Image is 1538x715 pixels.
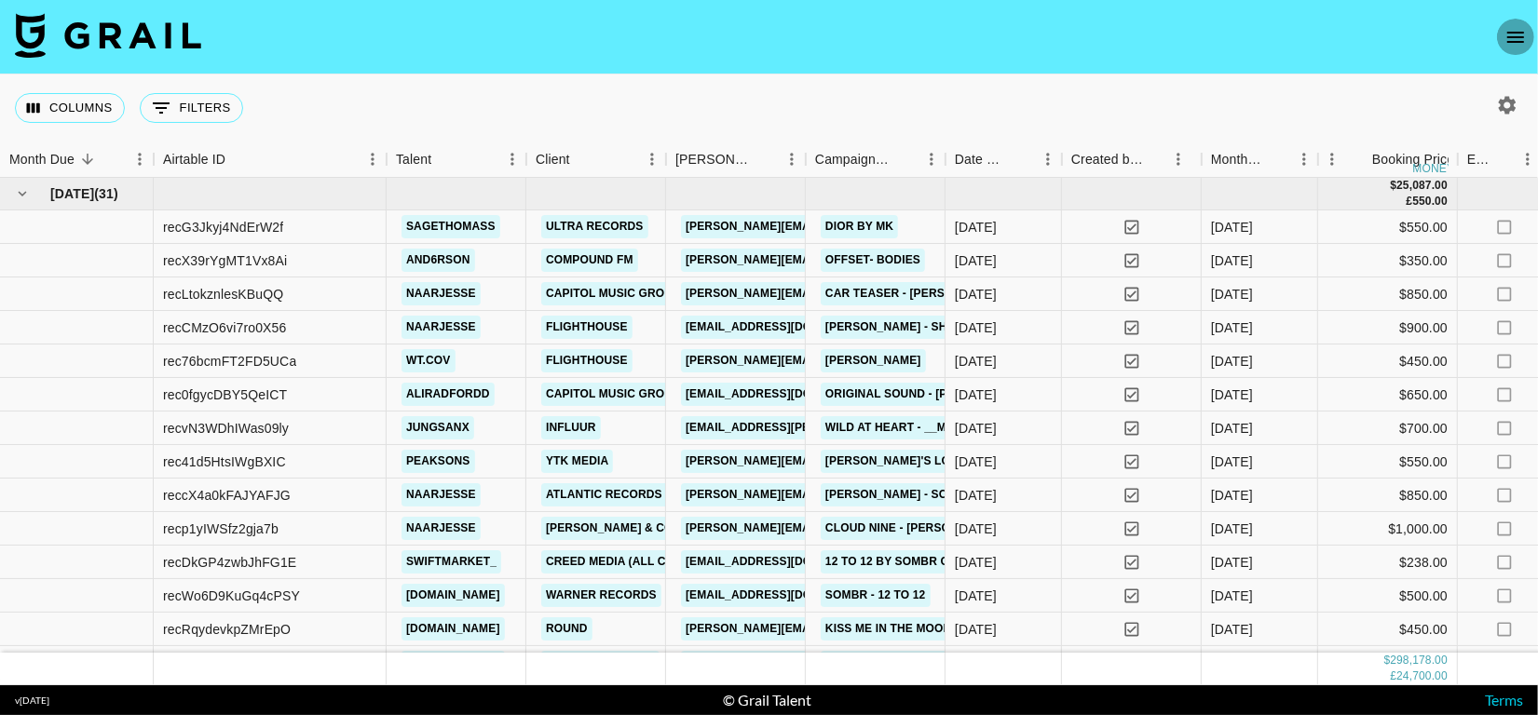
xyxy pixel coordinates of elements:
[402,517,481,540] a: naarjesse
[1071,142,1144,178] div: Created by Grail Team
[402,282,481,305] a: naarjesse
[1493,146,1519,172] button: Sort
[821,215,898,238] a: dior by MK
[541,617,592,641] a: Round
[9,142,75,178] div: Month Due
[1211,553,1253,572] div: Aug '25
[1211,587,1253,605] div: Aug '25
[402,249,475,272] a: and6rson
[163,553,296,572] div: recDkGP4zwbJhFG1E
[821,517,1007,540] a: Cloud Nine - [PERSON_NAME]
[638,145,666,173] button: Menu
[1211,142,1264,178] div: Month Due
[387,142,526,178] div: Talent
[225,146,252,172] button: Sort
[891,146,918,172] button: Sort
[163,218,283,236] div: recG3Jkyj4NdErW2f
[821,383,1036,406] a: original sound - [PERSON_NAME]
[681,316,890,339] a: [EMAIL_ADDRESS][DOMAIN_NAME]
[946,142,1062,178] div: Date Created
[1062,142,1202,178] div: Created by Grail Team
[163,587,300,605] div: recWo6D9KuGq4cPSY
[821,550,1011,573] a: 12 to 12 by sombr out [DATE]
[1407,194,1413,209] div: £
[1384,652,1391,668] div: $
[1318,244,1458,277] div: $350.00
[1144,146,1170,172] button: Sort
[163,352,296,371] div: rec76bcmFT2FD5UCa
[681,416,985,439] a: [EMAIL_ADDRESS][PERSON_NAME][DOMAIN_NAME]
[955,218,997,236] div: 1/8/2025
[1008,146,1034,172] button: Sort
[1390,178,1396,194] div: $
[1318,277,1458,311] div: $850.00
[15,695,49,707] div: v [DATE]
[723,691,811,709] div: © Grail Talent
[1318,145,1346,173] button: Menu
[163,142,225,178] div: Airtable ID
[1497,19,1534,56] button: open drawer
[821,316,960,339] a: [PERSON_NAME] - Shy
[955,587,997,605] div: 5/8/2025
[1318,311,1458,344] div: $900.00
[1412,194,1448,209] div: 550.00
[498,145,526,173] button: Menu
[541,651,660,674] a: TYMO BEAUTY INC.
[402,651,505,674] a: [DOMAIN_NAME]
[541,483,686,506] a: Atlantic Records US
[541,517,703,540] a: [PERSON_NAME] & Co LLC
[1211,486,1253,505] div: Aug '25
[570,146,596,172] button: Sort
[955,318,997,337] div: 14/8/2025
[402,450,475,473] a: peaksons
[681,550,890,573] a: [EMAIL_ADDRESS][DOMAIN_NAME]
[821,483,968,506] a: [PERSON_NAME] - SOAP
[955,419,997,438] div: 1/8/2025
[163,385,287,404] div: rec0fgycDBY5QeICT
[681,383,890,406] a: [EMAIL_ADDRESS][DOMAIN_NAME]
[821,617,1096,641] a: Kiss Me In The Moonlight - [PERSON_NAME]
[541,383,685,406] a: Capitol Music Group
[359,145,387,173] button: Menu
[1372,142,1454,178] div: Booking Price
[15,93,125,123] button: Select columns
[1202,142,1318,178] div: Month Due
[955,385,997,404] div: 13/8/2025
[681,215,1081,238] a: [PERSON_NAME][EMAIL_ADDRESS][PERSON_NAME][DOMAIN_NAME]
[536,142,570,178] div: Client
[806,142,946,178] div: Campaign (Type)
[402,383,495,406] a: aliradfordd
[431,146,457,172] button: Sort
[1211,452,1253,471] div: Aug '25
[163,318,287,337] div: recCMzO6vi7ro0X56
[402,550,501,573] a: swiftmarket_
[541,349,633,372] a: Flighthouse
[955,519,997,538] div: 4/8/2025
[1211,318,1253,337] div: Aug '25
[541,215,648,238] a: Ultra Records
[815,142,891,178] div: Campaign (Type)
[1318,479,1458,512] div: $850.00
[163,452,286,471] div: rec41d5HtsIWgBXIC
[402,617,505,641] a: [DOMAIN_NAME]
[955,142,1008,178] div: Date Created
[821,282,1010,305] a: car teaser - [PERSON_NAME]
[154,142,387,178] div: Airtable ID
[1318,344,1458,378] div: $450.00
[1318,210,1458,244] div: $550.00
[821,584,931,607] a: sombr - 12 to 12
[75,146,101,172] button: Sort
[163,620,291,639] div: recRqydevkpZMrEpO
[402,416,474,439] a: jungsanx
[681,282,985,305] a: [PERSON_NAME][EMAIL_ADDRESS][DOMAIN_NAME]
[778,145,806,173] button: Menu
[1264,146,1290,172] button: Sort
[541,584,661,607] a: Warner Records
[1467,142,1493,178] div: Expenses: Remove Commission?
[675,142,752,178] div: [PERSON_NAME]
[402,483,481,506] a: naarjesse
[1211,519,1253,538] div: Aug '25
[955,452,997,471] div: 9/8/2025
[666,142,806,178] div: Booker
[1413,163,1455,174] div: money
